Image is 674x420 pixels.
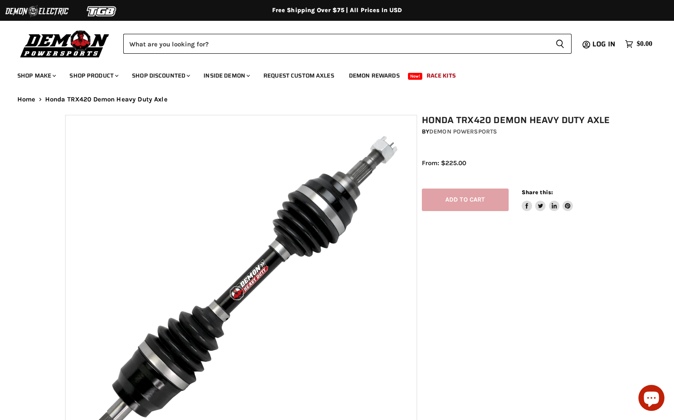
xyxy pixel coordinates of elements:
[636,385,667,413] inbox-online-store-chat: Shopify online store chat
[621,38,657,50] a: $0.00
[17,96,36,103] a: Home
[422,127,614,137] div: by
[522,189,553,195] span: Share this:
[11,67,61,85] a: Shop Make
[408,73,423,80] span: New!
[522,189,573,212] aside: Share this:
[422,115,614,126] h1: Honda TRX420 Demon Heavy Duty Axle
[17,28,112,59] img: Demon Powersports
[422,159,466,167] span: From: $225.00
[197,67,255,85] a: Inside Demon
[549,34,572,54] button: Search
[257,67,341,85] a: Request Custom Axles
[125,67,195,85] a: Shop Discounted
[342,67,406,85] a: Demon Rewards
[420,67,462,85] a: Race Kits
[123,34,572,54] form: Product
[637,40,652,48] span: $0.00
[123,34,549,54] input: Search
[592,39,615,49] span: Log in
[69,3,135,20] img: TGB Logo 2
[11,63,650,85] ul: Main menu
[589,40,621,48] a: Log in
[63,67,124,85] a: Shop Product
[4,3,69,20] img: Demon Electric Logo 2
[45,96,168,103] span: Honda TRX420 Demon Heavy Duty Axle
[429,128,497,135] a: Demon Powersports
